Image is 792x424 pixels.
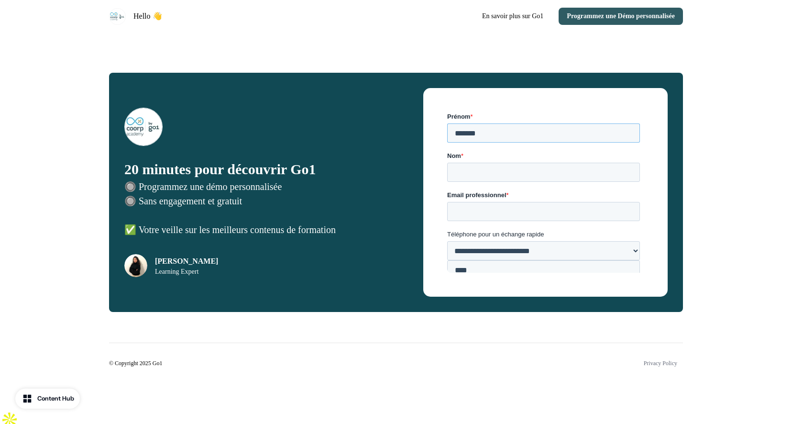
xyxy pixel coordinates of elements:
[124,161,396,178] p: 20 minutes pour découvrir Go1
[124,179,396,237] p: 🔘 Programmez une démo personnalisée 🔘 Sans engagement et gratuit ✅ Votre veille sur les meilleurs...
[133,11,162,22] p: Hello 👋
[37,394,74,403] div: Content Hub
[638,355,683,372] a: Privacy Policy
[474,8,551,25] button: En savoir plus sur Go1
[155,268,218,276] p: Learning Expert
[559,8,683,25] button: Programmez une Démo personnalisée
[109,360,162,367] p: © Copyright 2025 Go1
[155,256,218,267] p: [PERSON_NAME]
[447,112,644,273] iframe: Form 0
[15,389,80,409] button: Content Hub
